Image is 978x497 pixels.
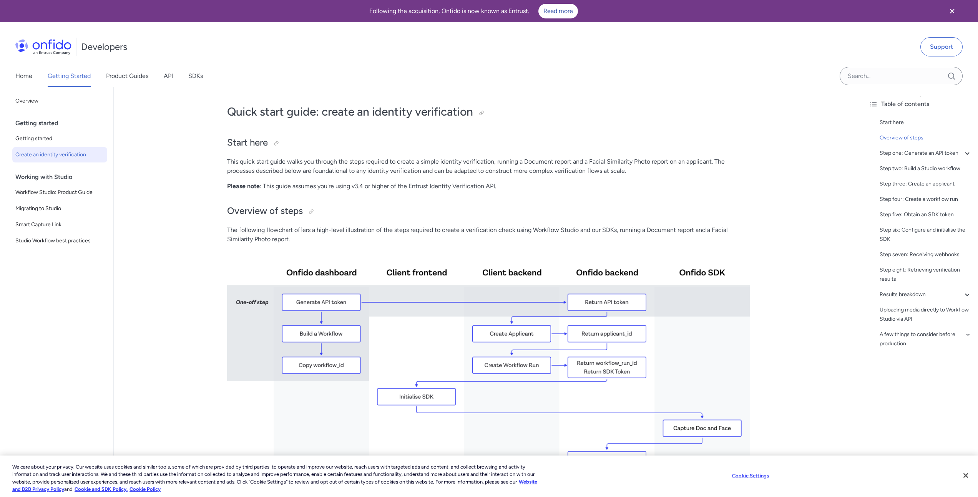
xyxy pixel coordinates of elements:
p: : This guide assumes you're using v3.4 or higher of the Entrust Identity Verification API. [227,182,750,191]
h2: Overview of steps [227,205,750,218]
a: Step one: Generate an API token [880,149,972,158]
a: Step eight: Retrieving verification results [880,265,972,284]
h2: Start here [227,136,750,149]
div: Following the acquisition, Onfido is now known as Entrust. [9,4,938,18]
h1: Quick start guide: create an identity verification [227,104,750,119]
div: We care about your privacy. Our website uses cookies and similar tools, some of which are provide... [12,463,538,493]
button: Cookie Settings [727,468,775,484]
a: Overview [12,93,107,109]
h1: Developers [81,41,127,53]
a: Studio Workflow best practices [12,233,107,248]
div: Working with Studio [15,169,110,185]
span: Migrating to Studio [15,204,104,213]
a: Support [920,37,963,56]
p: The following flowchart offers a high-level illustration of the steps required to create a verifi... [227,225,750,244]
a: Getting started [12,131,107,146]
a: Workflow Studio: Product Guide [12,185,107,200]
a: Step four: Create a workflow run [880,195,972,204]
a: A few things to consider before production [880,330,972,348]
div: Table of contents [869,99,972,109]
a: Read more [538,4,578,18]
a: SDKs [188,65,203,87]
span: Getting started [15,134,104,143]
a: Step two: Build a Studio workflow [880,164,972,173]
a: Uploading media directly to Workflow Studio via API [880,305,972,324]
a: Results breakdown [880,290,972,299]
a: Step six: Configure and initialise the SDK [880,225,972,244]
a: Start here [880,118,972,127]
span: Studio Workflow best practices [15,236,104,245]
img: Onfido Logo [15,39,71,55]
span: Overview [15,96,104,106]
a: API [164,65,173,87]
svg: Close banner [948,7,957,16]
button: Close [957,467,974,484]
span: Smart Capture Link [15,220,104,229]
a: Getting Started [48,65,91,87]
a: Cookie and SDK Policy. [75,486,128,492]
a: Migrating to Studio [12,201,107,216]
a: Step five: Obtain an SDK token [880,210,972,219]
input: Onfido search input field [840,67,963,85]
a: Step three: Create an applicant [880,179,972,189]
a: Create an identity verification [12,147,107,162]
button: Close banner [938,2,966,21]
a: Overview of steps [880,133,972,142]
a: Step seven: Receiving webhooks [880,250,972,259]
a: Smart Capture Link [12,217,107,232]
span: Workflow Studio: Product Guide [15,188,104,197]
div: Getting started [15,116,110,131]
a: Home [15,65,32,87]
span: Create an identity verification [15,150,104,159]
strong: Please note [227,182,260,190]
a: Product Guides [106,65,148,87]
p: This quick start guide walks you through the steps required to create a simple identity verificat... [227,157,750,176]
a: Cookie Policy [130,486,161,492]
